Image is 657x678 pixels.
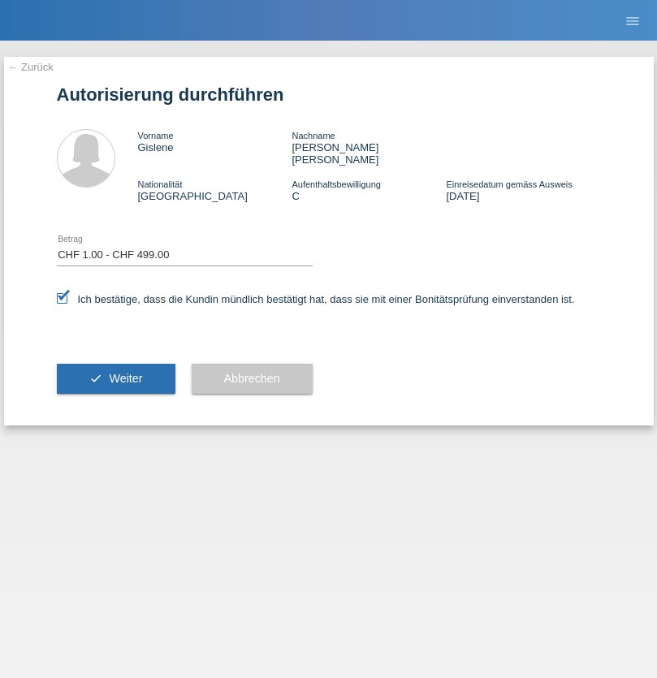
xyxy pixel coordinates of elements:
[224,372,280,385] span: Abbrechen
[292,178,446,202] div: C
[138,131,174,140] span: Vorname
[292,131,335,140] span: Nachname
[57,84,601,105] h1: Autorisierung durchführen
[109,372,142,385] span: Weiter
[57,364,175,395] button: check Weiter
[138,179,183,189] span: Nationalität
[446,179,572,189] span: Einreisedatum gemäss Ausweis
[57,293,575,305] label: Ich bestätige, dass die Kundin mündlich bestätigt hat, dass sie mit einer Bonitätsprüfung einvers...
[625,13,641,29] i: menu
[446,178,600,202] div: [DATE]
[138,178,292,202] div: [GEOGRAPHIC_DATA]
[89,372,102,385] i: check
[192,364,313,395] button: Abbrechen
[292,179,380,189] span: Aufenthaltsbewilligung
[138,129,292,153] div: Gislene
[8,61,54,73] a: ← Zurück
[616,15,649,25] a: menu
[292,129,446,166] div: [PERSON_NAME] [PERSON_NAME]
